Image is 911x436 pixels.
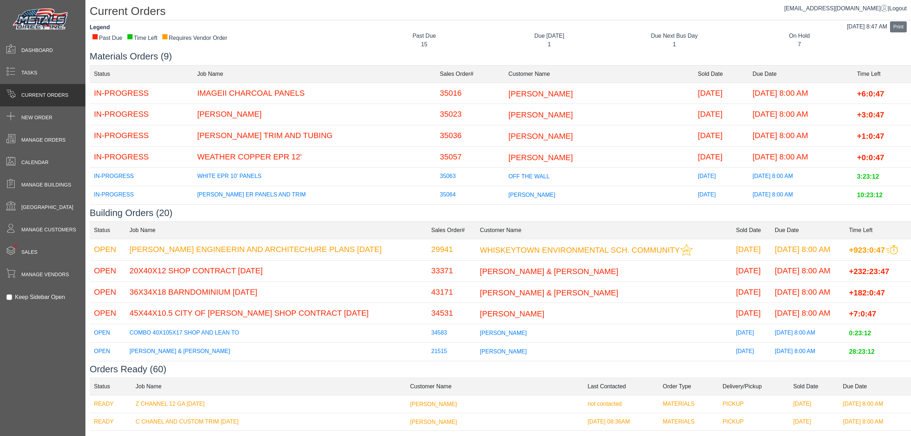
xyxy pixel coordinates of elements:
td: [DATE] 8:00 AM [770,239,844,260]
td: [DATE] 8:00 AM [748,186,853,205]
span: Current Orders [21,91,68,99]
h3: Materials Orders (9) [90,51,911,62]
div: Due [DATE] [492,32,606,40]
div: 15 [367,40,481,49]
td: [DATE] [694,146,748,168]
td: [PERSON_NAME] ENGINEERIN AND ARCHITECHURE PLANS [DATE] [125,239,427,260]
label: Keep Sidebar Open [15,293,65,301]
td: [DATE] 8:00 AM [748,104,853,125]
span: +182:0:47 [849,288,885,297]
td: Customer Name [504,65,694,83]
td: Job Name [131,378,406,395]
td: Due Date [838,378,911,395]
td: Job Name [125,221,427,239]
td: WHITE EPR 10' PANELS [193,168,436,186]
td: IN-PROGRESS [90,146,193,168]
td: [DATE] [694,205,748,223]
td: [DATE] [732,260,770,282]
span: 10:23:12 [857,191,883,199]
td: OPEN [90,324,125,343]
td: READY [90,413,131,431]
span: +0:0:47 [857,153,884,162]
td: [PERSON_NAME] ER PANELS AND TRIM [193,186,436,205]
span: [PERSON_NAME] & [PERSON_NAME] [480,267,618,276]
span: OFF THE WALL [509,173,550,179]
td: Delivery/Pickup [718,378,789,395]
td: Sold Date [694,65,748,83]
span: [DATE] 8:47 AM [847,23,888,30]
td: WEATHER COPPER EPR 12' [193,146,436,168]
span: [PERSON_NAME] & [PERSON_NAME] [480,288,618,297]
td: 35016 [436,83,504,104]
td: IN-PROGRESS [90,104,193,125]
span: 3:23:12 [857,173,879,180]
td: Due Date [770,221,844,239]
td: 35063 [436,168,504,186]
h3: Orders Ready (60) [90,364,911,375]
div: ■ [127,34,133,39]
td: Status [90,221,125,239]
td: OPEN [90,260,125,282]
td: IN-PROGRESS [90,168,193,186]
img: This customer should be prioritized [680,244,693,256]
td: 33371 [427,260,476,282]
td: OPEN [90,361,125,383]
td: MATERIALS [659,413,718,431]
td: [DATE] 8:00 AM [748,168,853,186]
td: [DATE] 08:36AM [583,413,658,431]
td: 34531 [427,303,476,324]
td: [DATE] [732,324,770,343]
div: Past Due [92,34,122,42]
td: Status [90,378,131,395]
h3: Building Orders (20) [90,208,911,219]
strong: Legend [90,24,110,30]
span: [PERSON_NAME] [509,89,573,98]
td: Job Name [193,65,436,83]
td: [DATE] 8:00 AM [838,395,911,413]
td: [DATE] [732,239,770,260]
a: [EMAIL_ADDRESS][DOMAIN_NAME] [784,5,888,11]
td: 45X44X10.5 CITY OF [PERSON_NAME] SHOP CONTRACT [DATE] [125,303,427,324]
td: MATERIALS [659,395,718,413]
img: This order should be prioritized [886,245,898,255]
td: Time Left [853,65,911,83]
td: [DATE] [789,395,838,413]
td: OPEN [90,343,125,361]
span: [PERSON_NAME] [509,132,573,141]
span: 28:23:12 [849,348,875,355]
td: [DATE] [694,125,748,146]
td: IN-PROGRESS [90,83,193,104]
td: Sold Date [732,221,770,239]
td: Order Type [659,378,718,395]
td: 36X34X18 BARNDOMINIUM [DATE] [125,282,427,303]
span: +6:0:47 [857,89,884,98]
td: Sales Order# [436,65,504,83]
div: 1 [617,40,731,49]
td: Time Left [845,221,911,239]
span: Sales [21,248,37,256]
td: IN-PROGRESS [90,186,193,205]
td: PICKUP [718,413,789,431]
div: ■ [162,34,168,39]
td: [DATE] 8:00 AM [770,343,844,361]
span: [PERSON_NAME] [509,153,573,162]
span: Manage Customers [21,226,76,233]
span: [PERSON_NAME] [480,348,527,354]
div: Past Due [367,32,481,40]
div: ■ [92,34,98,39]
td: READY [90,395,131,413]
td: 35064 [436,186,504,205]
span: Manage Orders [21,136,65,144]
span: Tasks [21,69,37,77]
td: 35069 [436,205,504,223]
span: Dashboard [21,47,53,54]
td: IMAGEII CHARCOAL PANELS [193,83,436,104]
td: [DATE] [694,168,748,186]
td: COMBO 40X105X17 SHOP AND LEAN TO [125,324,427,343]
td: [PERSON_NAME] [193,104,436,125]
span: +7:0:47 [849,309,876,318]
span: +923:0:47 [849,245,885,254]
td: [PERSON_NAME] [125,361,427,383]
div: Due Next Bus Day [617,32,731,40]
td: OPEN [90,239,125,260]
